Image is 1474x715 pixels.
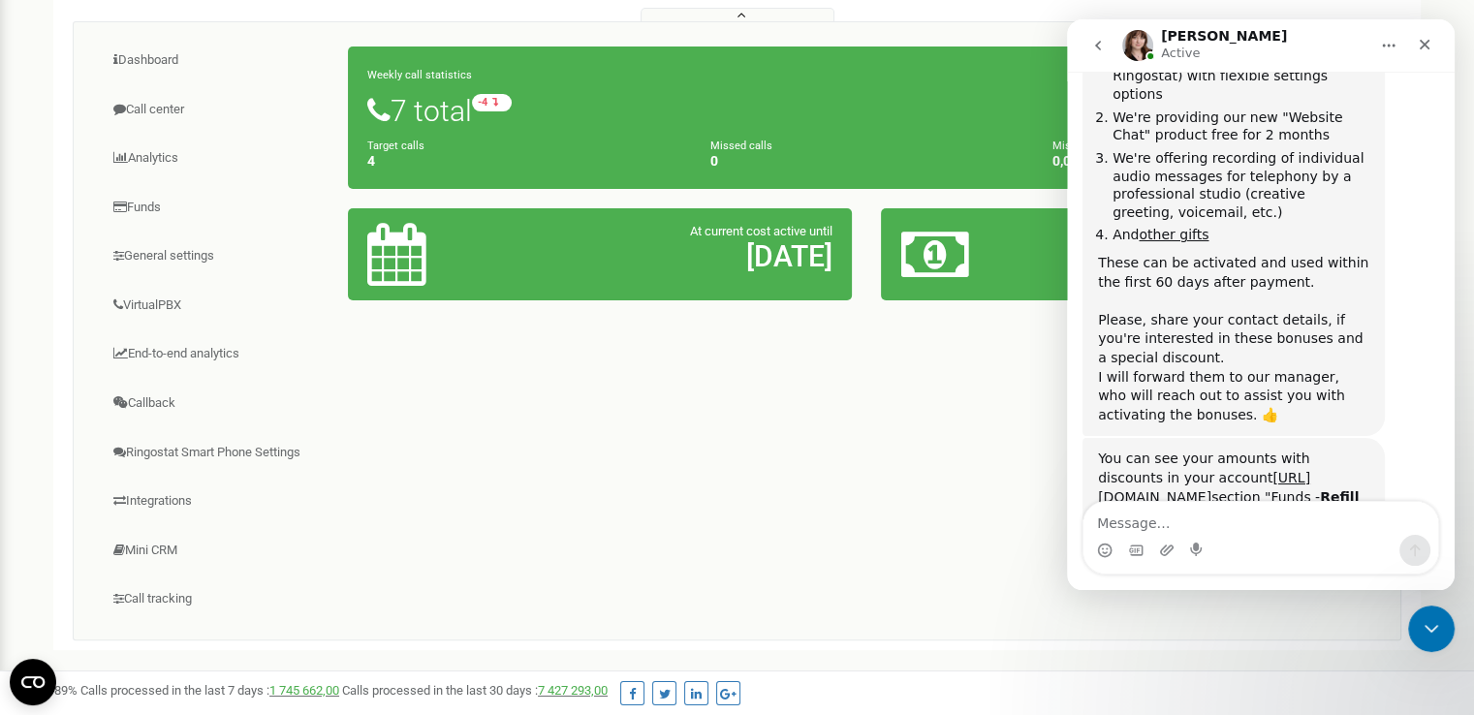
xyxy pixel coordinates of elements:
[1052,154,1366,169] h4: 0,00 %
[88,575,349,623] a: Call tracking
[269,683,339,698] a: 1 745 662,00
[88,380,349,427] a: Callback
[342,683,608,698] span: Calls processed in the last 30 days :
[1067,19,1455,590] iframe: Intercom live chat
[10,659,56,705] button: Open CMP widget
[88,135,349,182] a: Analytics
[88,184,349,232] a: Funds
[532,240,832,272] h2: [DATE]
[88,527,349,575] a: Mini CRM
[1052,140,1134,152] small: Missed call ratio
[88,233,349,280] a: General settings
[88,37,349,84] a: Dashboard
[367,94,1366,127] h1: 7 total
[710,140,772,152] small: Missed calls
[88,86,349,134] a: Call center
[1066,240,1366,272] h2: 59,88 €
[710,154,1024,169] h4: 0
[80,683,339,698] span: Calls processed in the last 7 days :
[88,330,349,378] a: End-to-end analytics
[538,683,608,698] a: 7 427 293,00
[88,478,349,525] a: Integrations
[472,94,512,111] small: -4
[88,429,349,477] a: Ringostat Smart Phone Settings
[1408,606,1455,652] iframe: Intercom live chat
[88,282,349,329] a: VirtualPBX
[367,154,681,169] h4: 4
[367,140,424,152] small: Target calls
[690,224,832,238] span: At current cost active until
[367,69,472,81] small: Weekly call statistics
